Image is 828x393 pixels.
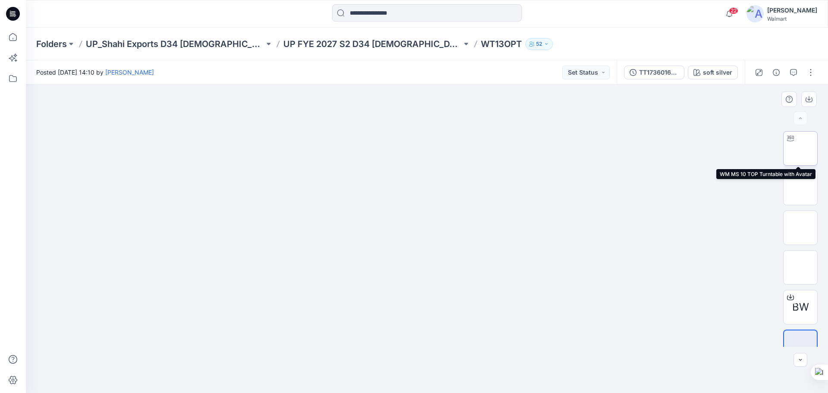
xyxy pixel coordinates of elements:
[86,38,264,50] a: UP_Shahi Exports D34 [DEMOGRAPHIC_DATA] Tops
[769,66,783,79] button: Details
[36,38,67,50] a: Folders
[746,5,764,22] img: avatar
[792,299,809,315] span: BW
[536,39,542,49] p: 52
[283,38,462,50] a: UP FYE 2027 S2 D34 [DEMOGRAPHIC_DATA] Woven Tops
[729,7,738,14] span: 22
[624,66,684,79] button: TT1736016565 [[DATE]] REVISED (UPLOAD
[525,38,553,50] button: 52
[688,66,738,79] button: soft silver
[105,69,154,76] a: [PERSON_NAME]
[481,38,522,50] p: WT13OPT
[36,68,154,77] span: Posted [DATE] 14:10 by
[767,5,817,16] div: [PERSON_NAME]
[639,68,679,77] div: TT1736016565 [[DATE]] REVISED (UPLOAD
[767,16,817,22] div: Walmart
[703,68,732,77] div: soft silver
